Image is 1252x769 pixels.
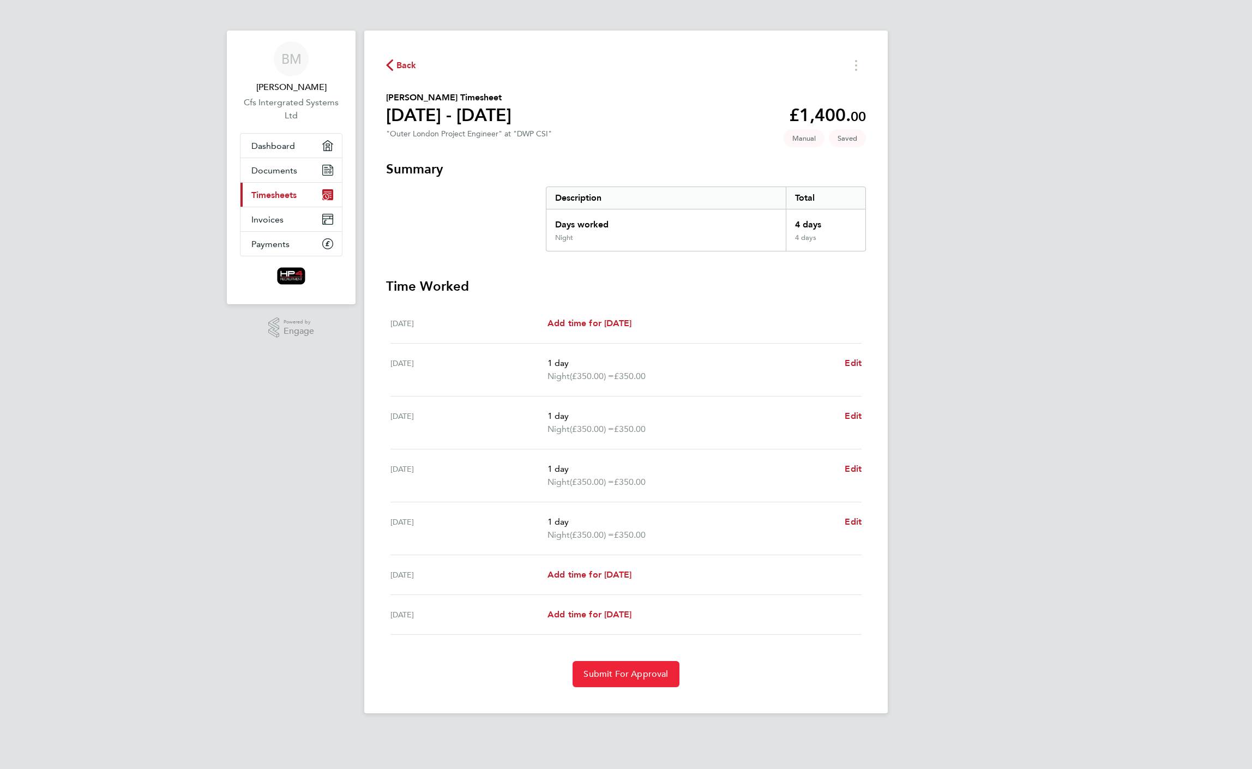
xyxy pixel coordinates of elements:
h2: [PERSON_NAME] Timesheet [386,91,511,104]
div: Night [555,233,573,242]
div: 4 days [786,233,865,251]
h3: Time Worked [386,278,866,295]
div: Days worked [546,209,786,233]
span: This timesheet was manually created. [784,129,824,147]
button: Submit For Approval [573,661,679,687]
span: Powered by [284,317,314,327]
a: Timesheets [240,183,342,207]
span: Add time for [DATE] [547,318,631,328]
span: Edit [845,516,862,527]
span: Documents [251,165,297,176]
h1: [DATE] - [DATE] [386,104,511,126]
span: This timesheet is Saved. [829,129,866,147]
div: [DATE] [390,462,547,489]
div: [DATE] [390,608,547,621]
span: £350.00 [614,477,646,487]
div: [DATE] [390,515,547,542]
a: Edit [845,515,862,528]
span: Ben Moore [240,81,342,94]
span: Add time for [DATE] [547,609,631,620]
span: (£350.00) = [570,424,614,434]
a: Edit [845,410,862,423]
a: Payments [240,232,342,256]
span: Payments [251,239,290,249]
a: Add time for [DATE] [547,568,631,581]
div: [DATE] [390,568,547,581]
p: 1 day [547,462,836,476]
button: Timesheets Menu [846,57,866,74]
p: 1 day [547,515,836,528]
a: Powered byEngage [268,317,315,338]
span: Invoices [251,214,284,225]
div: [DATE] [390,410,547,436]
a: Add time for [DATE] [547,317,631,330]
span: Back [396,59,417,72]
a: Edit [845,462,862,476]
a: BM[PERSON_NAME] [240,41,342,94]
a: Documents [240,158,342,182]
span: Timesheets [251,190,297,200]
p: 1 day [547,410,836,423]
span: Night [547,528,570,542]
span: Submit For Approval [583,669,668,680]
div: [DATE] [390,357,547,383]
nav: Main navigation [227,31,356,304]
div: Summary [546,187,866,251]
span: £350.00 [614,530,646,540]
div: Description [546,187,786,209]
p: 1 day [547,357,836,370]
span: £350.00 [614,371,646,381]
div: Total [786,187,865,209]
span: (£350.00) = [570,371,614,381]
span: Edit [845,358,862,368]
span: £350.00 [614,424,646,434]
span: Edit [845,464,862,474]
div: 4 days [786,209,865,233]
span: Night [547,370,570,383]
span: 00 [851,109,866,124]
a: Invoices [240,207,342,231]
span: Night [547,476,570,489]
img: hp4recruitment-logo-retina.png [277,267,306,285]
h3: Summary [386,160,866,178]
span: Edit [845,411,862,421]
a: Dashboard [240,134,342,158]
a: Edit [845,357,862,370]
a: Go to home page [240,267,342,285]
a: Cfs Intergrated Systems Ltd [240,96,342,122]
span: Engage [284,327,314,336]
span: Dashboard [251,141,295,151]
div: "Outer London Project Engineer" at "DWP CSI" [386,129,552,139]
app-decimal: £1,400. [789,105,866,125]
button: Back [386,58,417,72]
span: (£350.00) = [570,477,614,487]
span: BM [281,52,302,66]
a: Add time for [DATE] [547,608,631,621]
span: (£350.00) = [570,530,614,540]
span: Add time for [DATE] [547,569,631,580]
div: [DATE] [390,317,547,330]
span: Night [547,423,570,436]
